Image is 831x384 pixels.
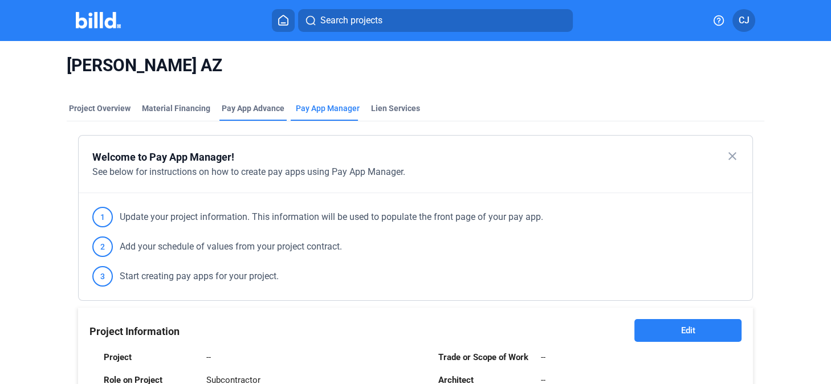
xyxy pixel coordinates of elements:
div: Lien Services [371,103,420,114]
div: Update your project information. This information will be used to populate the front page of your... [92,207,543,227]
button: Edit [634,319,742,342]
div: -- [206,352,211,363]
div: Add your schedule of values from your project contract. [92,236,342,257]
mat-icon: close [725,149,739,163]
span: 2 [92,236,113,257]
span: [PERSON_NAME] AZ [67,55,765,76]
div: Project [104,352,195,363]
button: Search projects [298,9,573,32]
div: Material Financing [142,103,210,114]
span: CJ [739,14,749,27]
button: CJ [732,9,755,32]
div: Start creating pay apps for your project. [92,266,279,287]
div: See below for instructions on how to create pay apps using Pay App Manager. [92,165,739,179]
span: Search projects [320,14,382,27]
span: Project Information [89,325,180,337]
div: -- [541,352,545,363]
span: Edit [681,325,695,336]
img: Billd Company Logo [76,12,121,28]
div: Pay App Advance [222,103,284,114]
div: Welcome to Pay App Manager! [92,149,739,165]
span: 3 [92,266,113,287]
div: Project Overview [69,103,131,114]
span: 1 [92,207,113,227]
span: Pay App Manager [296,103,360,114]
div: Trade or Scope of Work [438,352,529,363]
